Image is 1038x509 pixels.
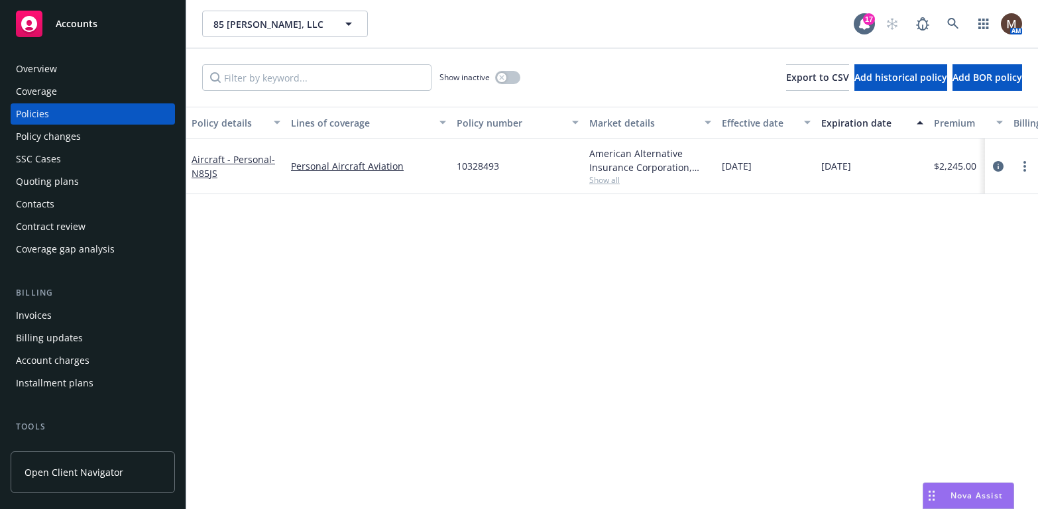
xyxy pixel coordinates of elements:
[717,107,816,139] button: Effective date
[439,72,490,83] span: Show inactive
[457,159,499,173] span: 10328493
[451,107,584,139] button: Policy number
[11,103,175,125] a: Policies
[11,239,175,260] a: Coverage gap analysis
[951,490,1003,501] span: Nova Assist
[11,350,175,371] a: Account charges
[11,372,175,394] a: Installment plans
[186,107,286,139] button: Policy details
[16,171,79,192] div: Quoting plans
[952,71,1022,84] span: Add BOR policy
[786,71,849,84] span: Export to CSV
[16,372,93,394] div: Installment plans
[11,126,175,147] a: Policy changes
[584,107,717,139] button: Market details
[16,81,57,102] div: Coverage
[863,13,875,25] div: 17
[25,465,123,479] span: Open Client Navigator
[11,286,175,300] div: Billing
[990,158,1006,174] a: circleInformation
[291,159,446,173] a: Personal Aircraft Aviation
[11,5,175,42] a: Accounts
[934,116,988,130] div: Premium
[589,116,697,130] div: Market details
[56,19,97,29] span: Accounts
[213,17,328,31] span: 85 [PERSON_NAME], LLC
[821,159,851,173] span: [DATE]
[970,11,997,37] a: Switch app
[589,146,711,174] div: American Alternative Insurance Corporation, [GEOGRAPHIC_DATA] Re, Global Aerospace Inc
[16,58,57,80] div: Overview
[16,148,61,170] div: SSC Cases
[854,71,947,84] span: Add historical policy
[923,482,1014,509] button: Nova Assist
[457,116,564,130] div: Policy number
[722,159,752,173] span: [DATE]
[854,64,947,91] button: Add historical policy
[821,116,909,130] div: Expiration date
[16,327,83,349] div: Billing updates
[16,350,89,371] div: Account charges
[1001,13,1022,34] img: photo
[16,439,72,460] div: Manage files
[16,194,54,215] div: Contacts
[202,64,432,91] input: Filter by keyword...
[11,148,175,170] a: SSC Cases
[11,171,175,192] a: Quoting plans
[192,153,275,180] span: - N85JS
[879,11,905,37] a: Start snowing
[11,58,175,80] a: Overview
[11,81,175,102] a: Coverage
[286,107,451,139] button: Lines of coverage
[929,107,1008,139] button: Premium
[1017,158,1033,174] a: more
[923,483,940,508] div: Drag to move
[16,216,86,237] div: Contract review
[952,64,1022,91] button: Add BOR policy
[816,107,929,139] button: Expiration date
[11,216,175,237] a: Contract review
[16,103,49,125] div: Policies
[291,116,432,130] div: Lines of coverage
[16,239,115,260] div: Coverage gap analysis
[11,439,175,460] a: Manage files
[11,420,175,433] div: Tools
[934,159,976,173] span: $2,245.00
[11,305,175,326] a: Invoices
[786,64,849,91] button: Export to CSV
[940,11,966,37] a: Search
[909,11,936,37] a: Report a Bug
[11,327,175,349] a: Billing updates
[16,305,52,326] div: Invoices
[16,126,81,147] div: Policy changes
[11,194,175,215] a: Contacts
[192,153,275,180] a: Aircraft - Personal
[192,116,266,130] div: Policy details
[722,116,796,130] div: Effective date
[202,11,368,37] button: 85 [PERSON_NAME], LLC
[589,174,711,186] span: Show all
